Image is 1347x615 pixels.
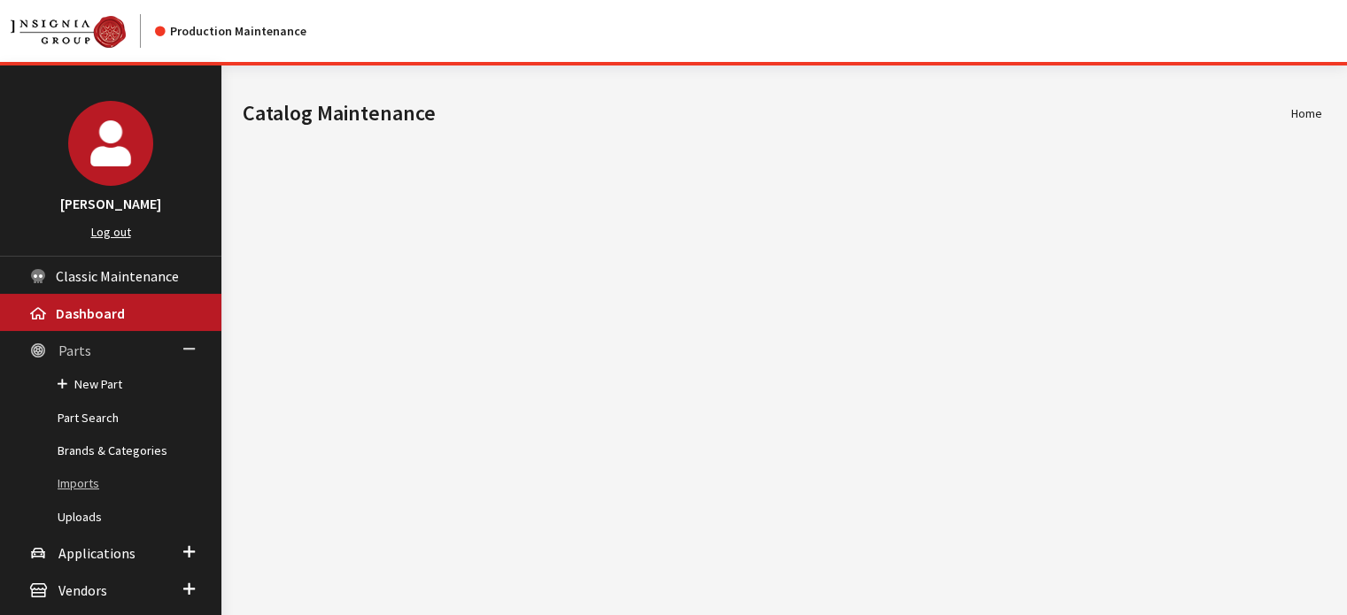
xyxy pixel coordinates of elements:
h1: Catalog Maintenance [243,97,1291,129]
div: Production Maintenance [155,22,306,41]
a: Log out [91,224,131,240]
span: Parts [58,342,91,359]
span: Applications [58,544,135,562]
img: Catalog Maintenance [11,16,126,48]
li: Home [1291,104,1322,123]
h3: [PERSON_NAME] [18,193,204,214]
span: Vendors [58,581,107,599]
a: Insignia Group logo [11,14,155,48]
span: Dashboard [56,304,125,322]
img: Kirsten Dart [68,101,153,186]
span: Classic Maintenance [56,267,179,285]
